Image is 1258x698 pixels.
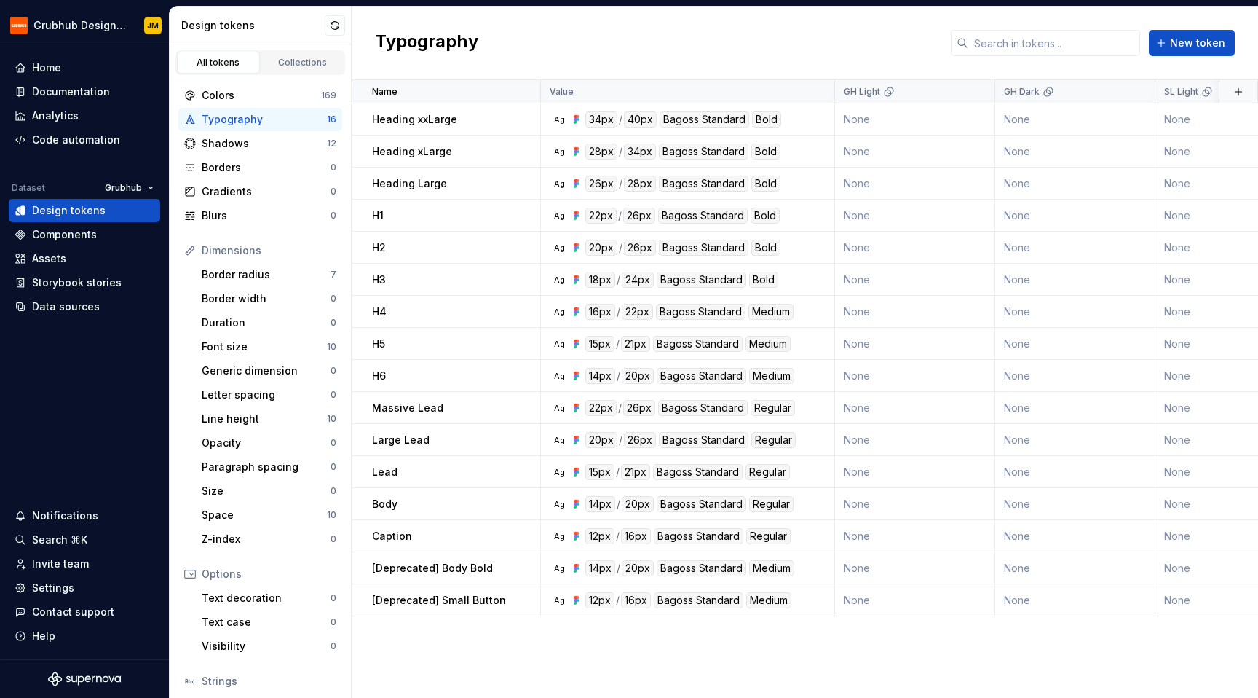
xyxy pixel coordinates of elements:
[1164,86,1198,98] p: SL Light
[617,496,620,512] div: /
[657,272,746,288] div: Bagoss Standard
[618,400,622,416] div: /
[9,552,160,576] a: Invite team
[748,304,794,320] div: Medium
[835,296,995,328] td: None
[622,496,654,512] div: 20px
[553,242,565,254] div: Ag
[196,359,342,383] a: Generic dimension0
[196,431,342,455] a: Opacity0
[1004,86,1040,98] p: GH Dark
[585,528,614,544] div: 12px
[616,528,620,544] div: /
[659,432,748,448] div: Bagoss Standard
[372,208,384,223] p: H1
[585,496,615,512] div: 14px
[372,369,386,383] p: H6
[835,328,995,360] td: None
[654,592,743,608] div: Bagoss Standard
[995,328,1155,360] td: None
[616,464,620,480] div: /
[9,576,160,600] a: Settings
[327,114,336,125] div: 16
[995,520,1155,552] td: None
[32,509,98,523] div: Notifications
[619,111,622,128] div: /
[9,223,160,246] a: Components
[751,144,780,160] div: Bold
[751,176,780,192] div: Bold
[331,186,336,197] div: 0
[182,57,255,68] div: All tokens
[196,287,342,310] a: Border width0
[660,111,749,128] div: Bagoss Standard
[659,240,748,256] div: Bagoss Standard
[835,200,995,232] td: None
[617,368,620,384] div: /
[995,360,1155,392] td: None
[657,560,746,576] div: Bagoss Standard
[202,291,331,306] div: Border width
[331,616,336,628] div: 0
[372,433,430,447] p: Large Lead
[553,146,565,157] div: Ag
[196,383,342,407] a: Letter spacing0
[751,240,780,256] div: Bold
[178,84,342,107] a: Colors169
[196,263,342,286] a: Border radius7
[202,591,331,605] div: Text decoration
[618,208,622,224] div: /
[835,360,995,392] td: None
[835,392,995,424] td: None
[178,108,342,131] a: Typography16
[202,315,331,330] div: Duration
[196,587,342,610] a: Text decoration0
[1170,36,1225,50] span: New token
[9,600,160,624] button: Contact support
[331,162,336,173] div: 0
[995,168,1155,200] td: None
[375,30,478,56] h2: Typography
[9,80,160,103] a: Documentation
[585,176,617,192] div: 26px
[372,497,397,511] p: Body
[9,295,160,318] a: Data sources
[835,488,995,520] td: None
[619,432,622,448] div: /
[372,176,447,191] p: Heading Large
[624,144,656,160] div: 34px
[835,264,995,296] td: None
[617,272,620,288] div: /
[553,530,565,542] div: Ag
[746,528,791,544] div: Regular
[321,90,336,101] div: 169
[9,624,160,648] button: Help
[196,635,342,658] a: Visibility0
[196,335,342,358] a: Font size10
[751,432,796,448] div: Regular
[372,305,387,319] p: H4
[617,560,620,576] div: /
[331,210,336,221] div: 0
[653,464,743,480] div: Bagoss Standard
[585,111,617,128] div: 34px
[48,672,121,686] svg: Supernova Logo
[331,389,336,401] div: 0
[327,138,336,149] div: 12
[331,640,336,652] div: 0
[32,227,97,242] div: Components
[331,365,336,377] div: 0
[3,9,166,41] button: Grubhub Design SystemJM
[622,304,653,320] div: 22px
[550,86,574,98] p: Value
[372,401,443,415] p: Massive Lead
[372,272,386,287] p: H3
[621,592,651,608] div: 16px
[33,18,127,33] div: Grubhub Design System
[585,368,615,384] div: 14px
[553,210,565,221] div: Ag
[32,533,87,547] div: Search ⌘K
[32,109,79,123] div: Analytics
[553,306,565,318] div: Ag
[202,267,331,282] div: Border radius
